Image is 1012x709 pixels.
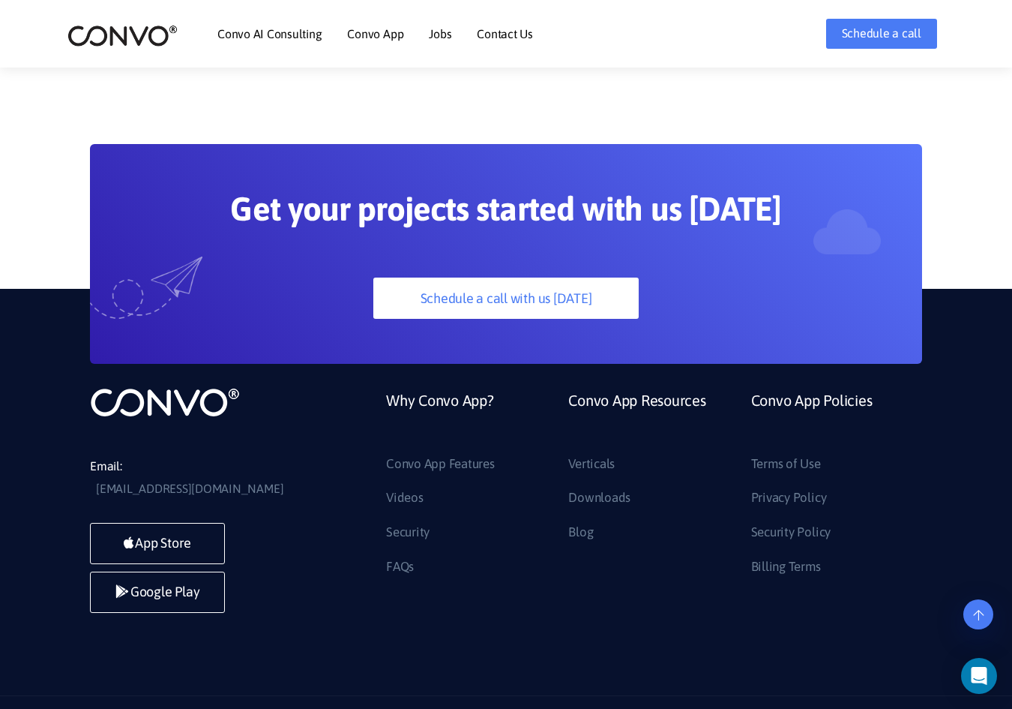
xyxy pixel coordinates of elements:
[386,452,495,476] a: Convo App Features
[386,555,414,579] a: FAQs
[961,658,997,694] div: Open Intercom Messenger
[429,28,451,40] a: Jobs
[373,278,638,319] a: Schedule a call with us [DATE]
[90,523,225,564] a: App Store
[568,521,593,545] a: Blog
[90,572,225,613] a: Google Play
[386,386,494,452] a: Why Convo App?
[347,28,403,40] a: Convo App
[477,28,533,40] a: Contact Us
[161,189,851,240] h2: Get your projects started with us [DATE]
[751,555,821,579] a: Billing Terms
[90,386,240,418] img: logo_not_found
[375,386,922,589] div: Footer
[568,452,615,476] a: Verticals
[751,386,873,452] a: Convo App Policies
[90,455,315,500] li: Email:
[67,24,178,47] img: logo_2.png
[568,486,630,510] a: Downloads
[386,521,430,545] a: Security
[751,452,821,476] a: Terms of Use
[751,521,831,545] a: Security Policy
[96,478,283,500] a: [EMAIL_ADDRESS][DOMAIN_NAME]
[217,28,322,40] a: Convo AI Consulting
[386,486,424,510] a: Videos
[568,386,705,452] a: Convo App Resources
[826,19,937,49] a: Schedule a call
[751,486,827,510] a: Privacy Policy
